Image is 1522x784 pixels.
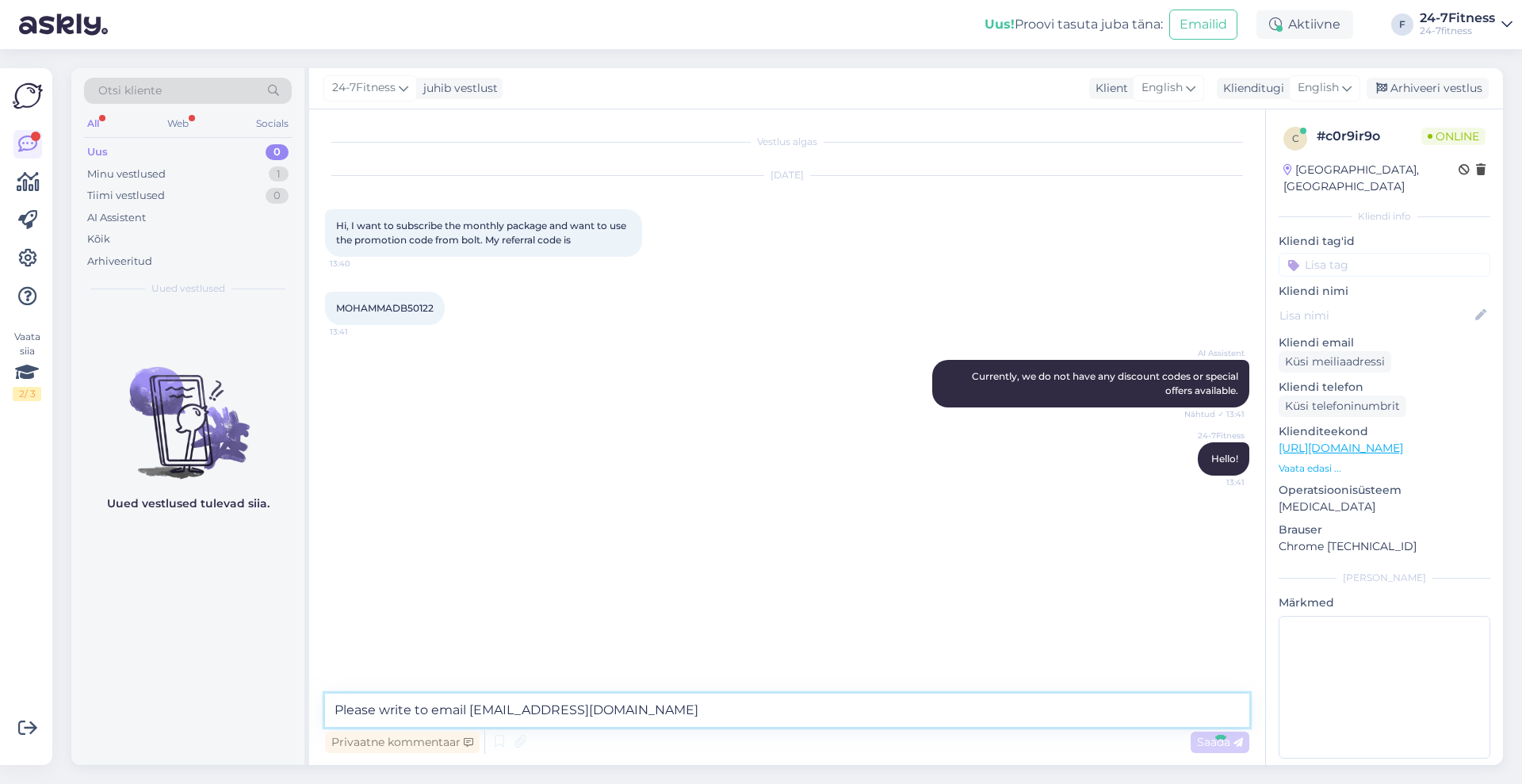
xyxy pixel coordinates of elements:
[266,188,289,204] div: 0
[1185,476,1245,488] span: 13:41
[151,281,225,296] span: Uued vestlused
[1184,408,1245,420] span: Nähtud ✓ 13:41
[330,258,389,270] span: 13:40
[1367,78,1489,99] div: Arhiveeri vestlus
[253,113,292,134] div: Socials
[1317,127,1421,146] div: # c0r9ir9o
[1283,162,1459,195] div: [GEOGRAPHIC_DATA], [GEOGRAPHIC_DATA]
[13,330,41,401] div: Vaata siia
[107,495,270,512] p: Uued vestlused tulevad siia.
[1279,253,1490,277] input: Lisa tag
[98,82,162,99] span: Otsi kliente
[1279,571,1490,585] div: [PERSON_NAME]
[1089,80,1128,97] div: Klient
[1279,441,1403,455] a: [URL][DOMAIN_NAME]
[1279,396,1406,417] div: Küsi telefoninumbrit
[330,326,389,338] span: 13:41
[1279,283,1490,300] p: Kliendi nimi
[1391,13,1413,36] div: F
[1420,25,1495,37] div: 24-7fitness
[164,113,192,134] div: Web
[266,144,289,160] div: 0
[332,79,396,97] span: 24-7Fitness
[1279,209,1490,224] div: Kliendi info
[13,387,41,401] div: 2 / 3
[1211,453,1238,465] span: Hello!
[1279,379,1490,396] p: Kliendi telefon
[1185,347,1245,359] span: AI Assistent
[985,15,1163,34] div: Proovi tasuta juba täna:
[71,338,304,481] img: No chats
[336,220,629,246] span: Hi, I want to subscribe the monthly package and want to use the promotion code from bolt. My refe...
[87,166,166,182] div: Minu vestlused
[1279,538,1490,555] p: Chrome [TECHNICAL_ID]
[1279,461,1490,476] p: Vaata edasi ...
[1279,482,1490,499] p: Operatsioonisüsteem
[87,254,152,270] div: Arhiveeritud
[325,168,1249,182] div: [DATE]
[1279,307,1472,324] input: Lisa nimi
[325,135,1249,149] div: Vestlus algas
[1298,79,1339,97] span: English
[1279,595,1490,611] p: Märkmed
[1141,79,1183,97] span: English
[87,210,146,226] div: AI Assistent
[1279,423,1490,440] p: Klienditeekond
[84,113,102,134] div: All
[1420,12,1512,37] a: 24-7Fitness24-7fitness
[1169,10,1237,40] button: Emailid
[985,17,1015,32] b: Uus!
[87,144,108,160] div: Uus
[1279,335,1490,351] p: Kliendi email
[336,302,434,314] span: MOHAMMADB50122
[1279,351,1391,373] div: Küsi meiliaadressi
[1185,430,1245,442] span: 24-7Fitness
[417,80,498,97] div: juhib vestlust
[972,370,1241,396] span: Currently, we do not have any discount codes or special offers available.
[269,166,289,182] div: 1
[1256,10,1353,39] div: Aktiivne
[1217,80,1284,97] div: Klienditugi
[1279,233,1490,250] p: Kliendi tag'id
[1279,522,1490,538] p: Brauser
[87,231,110,247] div: Kõik
[1292,132,1299,144] span: c
[1421,128,1486,145] span: Online
[13,81,43,111] img: Askly Logo
[87,188,165,204] div: Tiimi vestlused
[1279,499,1490,515] p: [MEDICAL_DATA]
[1420,12,1495,25] div: 24-7Fitness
